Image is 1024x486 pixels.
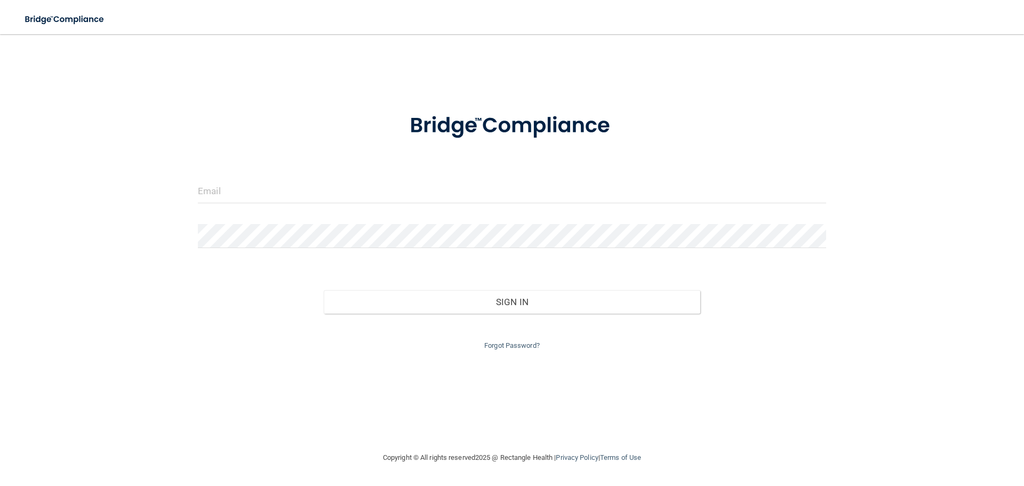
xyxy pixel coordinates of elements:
[16,9,114,30] img: bridge_compliance_login_screen.278c3ca4.svg
[484,341,540,349] a: Forgot Password?
[324,290,701,314] button: Sign In
[198,179,826,203] input: Email
[388,98,636,154] img: bridge_compliance_login_screen.278c3ca4.svg
[600,453,641,461] a: Terms of Use
[317,441,707,475] div: Copyright © All rights reserved 2025 @ Rectangle Health | |
[556,453,598,461] a: Privacy Policy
